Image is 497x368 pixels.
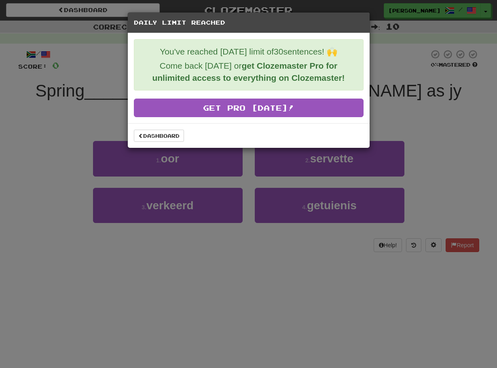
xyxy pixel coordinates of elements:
a: Dashboard [134,130,184,142]
a: Get Pro [DATE]! [134,99,364,117]
p: You've reached [DATE] limit of 30 sentences! 🙌 [140,46,357,58]
p: Come back [DATE] or [140,60,357,84]
strong: get Clozemaster Pro for unlimited access to everything on Clozemaster! [152,61,345,82]
h5: Daily Limit Reached [134,19,364,27]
